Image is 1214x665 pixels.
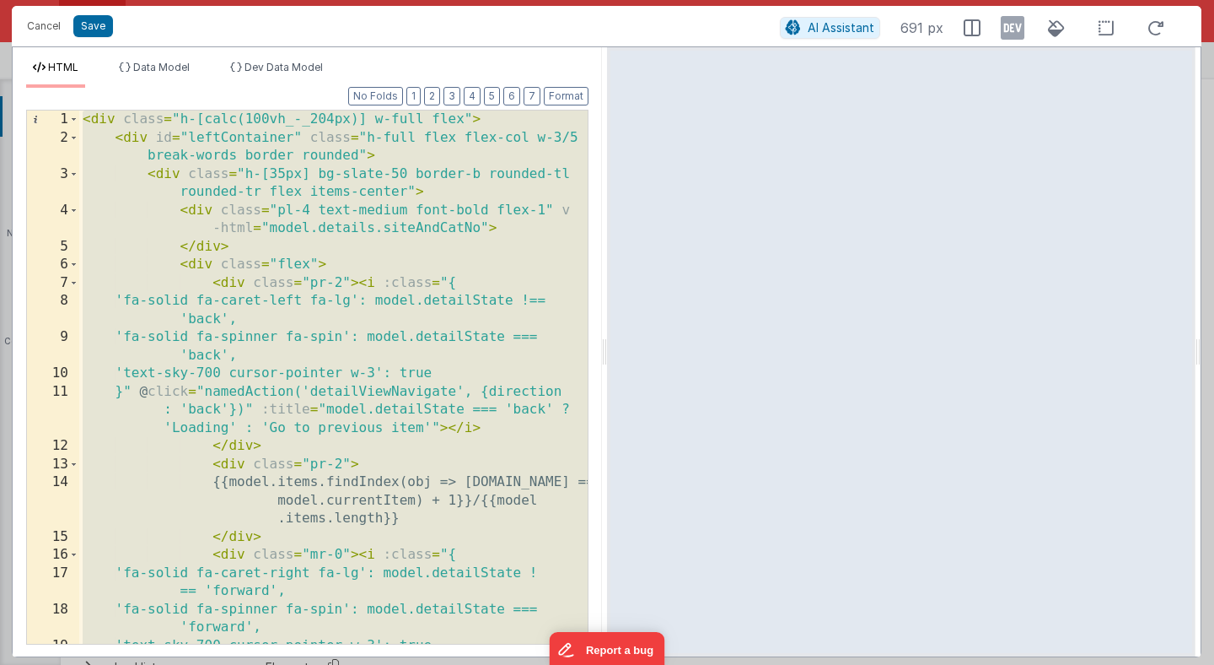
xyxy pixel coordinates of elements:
div: 17 [27,565,79,601]
button: 1 [406,87,421,105]
div: 3 [27,165,79,202]
div: 2 [27,129,79,165]
span: 691 px [900,18,943,38]
button: 3 [443,87,460,105]
button: 2 [424,87,440,105]
div: 13 [27,456,79,474]
button: AI Assistant [780,17,880,39]
span: HTML [48,61,78,73]
div: 4 [27,202,79,238]
button: Format [544,87,588,105]
span: Data Model [133,61,190,73]
div: 12 [27,437,79,456]
div: 5 [27,238,79,257]
div: 10 [27,365,79,383]
div: 16 [27,546,79,565]
div: 19 [27,637,79,656]
span: Dev Data Model [244,61,323,73]
button: Save [73,15,113,37]
div: 6 [27,256,79,274]
div: 9 [27,328,79,365]
button: 5 [484,87,500,105]
div: 7 [27,274,79,293]
button: 6 [503,87,520,105]
span: AI Assistant [808,20,874,35]
button: 4 [464,87,481,105]
div: 18 [27,601,79,637]
div: 14 [27,473,79,528]
div: 8 [27,292,79,328]
button: No Folds [348,87,403,105]
div: 11 [27,383,79,438]
div: 15 [27,528,79,547]
button: 7 [524,87,540,105]
div: 1 [27,111,79,129]
button: Cancel [19,14,69,38]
